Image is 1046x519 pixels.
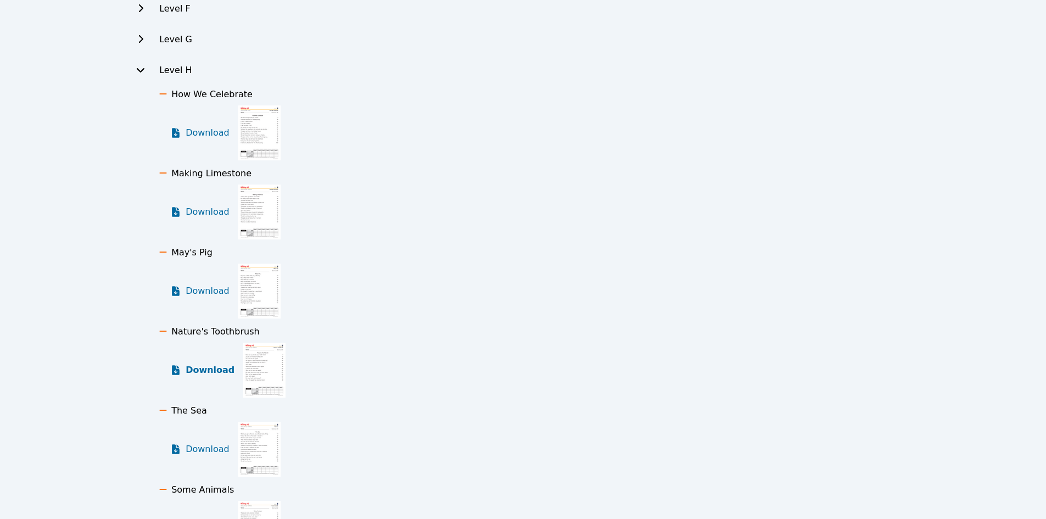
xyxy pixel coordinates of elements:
[238,185,281,239] img: Making Limestone
[171,326,259,337] span: Nature's Toothbrush
[186,284,230,298] span: Download
[243,343,286,398] img: Nature's Toothbrush
[170,422,230,477] a: Download
[186,364,234,377] span: Download
[170,343,234,398] a: Download
[238,105,281,160] img: How We Celebrate
[186,205,230,219] span: Download
[171,405,207,416] span: The Sea
[186,126,230,139] span: Download
[159,64,192,77] h2: Level H
[171,168,251,178] span: Making Limestone
[238,264,281,319] img: May's Pig
[170,264,230,319] a: Download
[186,443,230,456] span: Download
[238,422,281,477] img: The Sea
[170,105,230,160] a: Download
[159,33,192,46] h2: Level G
[159,2,191,15] h2: Level F
[171,484,234,495] span: Some Animals
[170,185,230,239] a: Download
[171,89,253,99] span: How We Celebrate
[171,247,212,258] span: May's Pig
